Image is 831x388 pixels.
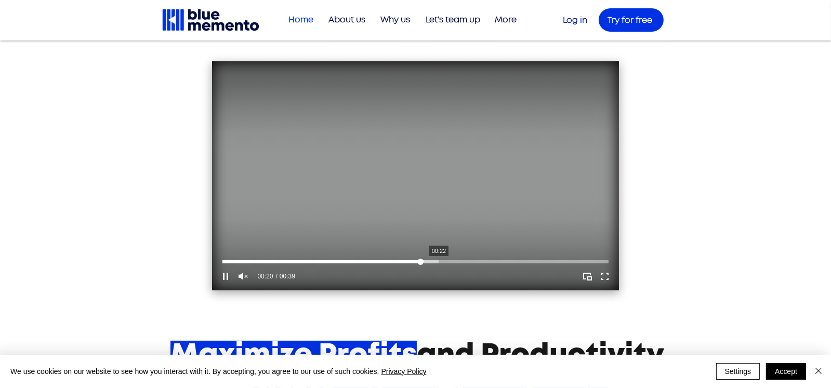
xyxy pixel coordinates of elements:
a: Let's team up [416,11,486,29]
a: Privacy Policy [381,367,426,376]
nav: Site [280,11,522,29]
button: Enter full screen [598,270,612,283]
span: 00:39 [276,273,295,279]
p: More [490,11,522,29]
p: Why us [376,11,416,29]
button: Accept [766,363,806,380]
button: Settings [716,363,760,380]
span: We use cookies on our website to see how you interact with it. By accepting, you agree to our use... [10,367,427,376]
span: Try for free [608,16,652,24]
span: Maximize Profits [170,341,417,369]
span: 00:20 [258,273,273,279]
div: Your Video Title Video Player [212,61,619,290]
button: Unmute [236,270,250,283]
img: Close [812,365,825,377]
a: Log in [563,16,588,24]
a: Try for free [599,8,664,32]
div: 00:22 [429,246,449,256]
button: Close [812,363,825,380]
a: Why us [371,11,416,29]
p: About us [324,11,371,29]
img: Blue Memento black logo [161,8,260,32]
a: About us [319,11,371,29]
p: Home [284,11,319,29]
button: Pause [219,270,232,283]
button: Play Picture-in-Picture [581,270,594,283]
a: Home [280,11,319,29]
p: Let's team up [421,11,486,29]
